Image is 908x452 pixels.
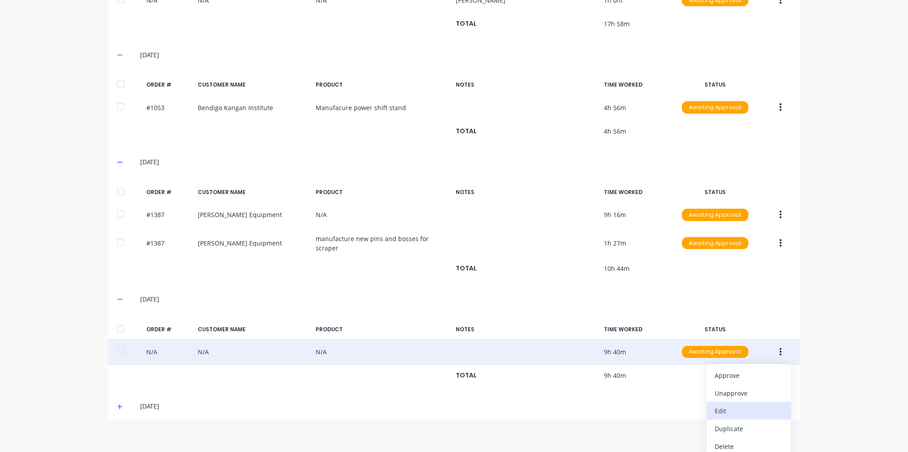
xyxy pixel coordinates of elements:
div: PRODUCT [316,325,449,333]
div: [DATE] [140,401,791,411]
div: [DATE] [140,50,791,60]
div: ORDER # [146,81,191,89]
div: [DATE] [140,294,791,304]
div: ORDER # [146,188,191,196]
button: Awaiting Approval [681,237,749,250]
div: CUSTOMER NAME [198,325,309,333]
button: Approve [707,366,791,384]
div: [DATE] [140,157,791,167]
div: TIME WORKED [604,81,670,89]
div: NOTES [456,188,597,196]
div: TIME WORKED [604,188,670,196]
div: STATUS [677,325,753,333]
button: Duplicate [707,420,791,437]
div: Duplicate [715,422,783,435]
div: PRODUCT [316,188,449,196]
button: Awaiting Approval [681,101,749,114]
div: Awaiting Approval [682,237,748,250]
div: Edit [715,404,783,417]
div: NOTES [456,81,597,89]
div: CUSTOMER NAME [198,81,309,89]
div: STATUS [677,188,753,196]
div: PRODUCT [316,81,449,89]
div: NOTES [456,325,597,333]
button: Unapprove [707,384,791,402]
div: Awaiting Approval [682,346,748,358]
div: TIME WORKED [604,325,670,333]
div: Unapprove [715,387,783,400]
div: ORDER # [146,325,191,333]
button: Awaiting Approval [681,345,749,359]
button: Awaiting Approval [681,208,749,222]
div: STATUS [677,81,753,89]
button: Edit [707,402,791,420]
div: CUSTOMER NAME [198,188,309,196]
div: Approve [715,369,783,382]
